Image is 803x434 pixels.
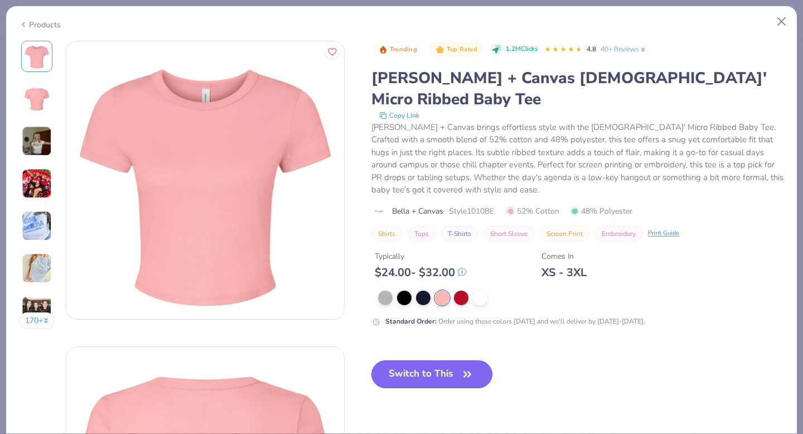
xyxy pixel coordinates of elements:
[23,85,50,112] img: Back
[392,205,443,217] span: Bella + Canvas
[373,42,423,57] button: Badge Button
[506,205,559,217] span: 52% Cotton
[541,266,587,279] div: XS - 3XL
[408,226,436,242] button: Tops
[540,226,589,242] button: Screen Print
[371,121,784,196] div: [PERSON_NAME] + Canvas brings effortless style with the [DEMOGRAPHIC_DATA]' Micro Ribbed Baby Tee...
[771,11,792,32] button: Close
[19,312,55,329] button: 170+
[22,253,52,283] img: User generated content
[390,46,417,52] span: Trending
[325,45,340,59] button: Like
[19,19,61,31] div: Products
[595,226,642,242] button: Embroidery
[371,360,492,388] button: Switch to This
[22,296,52,326] img: User generated content
[376,110,423,121] button: copy to clipboard
[601,44,647,54] a: 40+ Reviews
[385,317,437,326] strong: Standard Order :
[441,226,478,242] button: T-Shirts
[544,41,582,59] div: 4.8 Stars
[66,41,344,319] img: Front
[375,250,466,262] div: Typically
[23,43,50,70] img: Front
[385,316,645,326] div: Order using these colors [DATE] and we'll deliver by [DATE]-[DATE].
[587,45,596,54] span: 4.8
[506,45,538,54] span: 1.2M Clicks
[483,226,534,242] button: Short Sleeve
[447,46,478,52] span: Top Rated
[449,205,494,217] span: Style 1010BE
[22,211,52,241] img: User generated content
[429,42,483,57] button: Badge Button
[570,205,632,217] span: 48% Polyester
[22,168,52,199] img: User generated content
[371,226,402,242] button: Shirts
[375,266,466,279] div: $ 24.00 - $ 32.00
[541,250,587,262] div: Comes In
[371,207,386,216] img: brand logo
[436,45,444,54] img: Top Rated sort
[379,45,388,54] img: Trending sort
[371,67,784,110] div: [PERSON_NAME] + Canvas [DEMOGRAPHIC_DATA]' Micro Ribbed Baby Tee
[648,229,679,238] div: Print Guide
[22,126,52,156] img: User generated content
